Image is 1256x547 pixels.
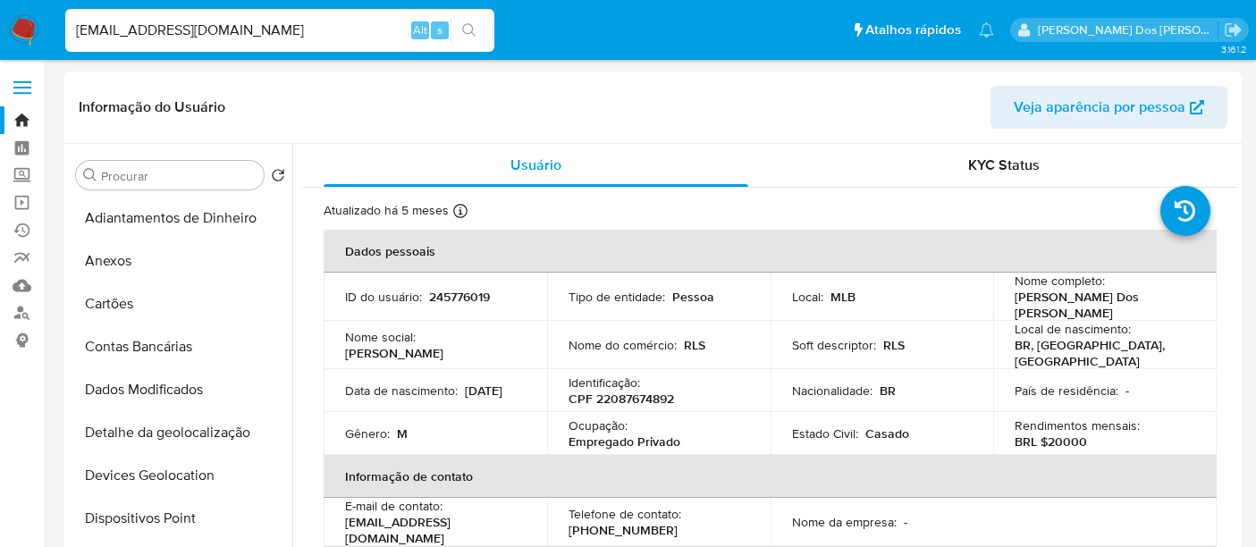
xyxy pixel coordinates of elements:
[569,417,628,433] p: Ocupação :
[69,497,292,540] button: Dispositivos Point
[345,289,422,305] p: ID do usuário :
[792,383,872,399] p: Nacionalidade :
[1015,273,1105,289] p: Nome completo :
[65,19,494,42] input: Pesquise usuários ou casos...
[792,289,823,305] p: Local :
[904,514,907,530] p: -
[345,345,443,361] p: [PERSON_NAME]
[69,325,292,368] button: Contas Bancárias
[1125,383,1129,399] p: -
[569,337,677,353] p: Nome do comércio :
[69,240,292,282] button: Anexos
[792,425,858,442] p: Estado Civil :
[1014,86,1185,129] span: Veja aparência por pessoa
[413,21,427,38] span: Alt
[69,454,292,497] button: Devices Geolocation
[1015,289,1188,321] p: [PERSON_NAME] Dos [PERSON_NAME]
[345,498,443,514] p: E-mail de contato :
[1038,21,1218,38] p: renato.lopes@mercadopago.com.br
[437,21,443,38] span: s
[865,21,961,39] span: Atalhos rápidos
[1015,383,1118,399] p: País de residência :
[880,383,896,399] p: BR
[684,337,705,353] p: RLS
[1015,337,1188,369] p: BR, [GEOGRAPHIC_DATA], [GEOGRAPHIC_DATA]
[672,289,714,305] p: Pessoa
[69,411,292,454] button: Detalhe da geolocalização
[1224,21,1243,39] a: Sair
[569,433,680,450] p: Empregado Privado
[830,289,856,305] p: MLB
[792,337,876,353] p: Soft descriptor :
[324,230,1217,273] th: Dados pessoais
[101,168,257,184] input: Procurar
[451,18,487,43] button: search-icon
[510,155,561,175] span: Usuário
[465,383,502,399] p: [DATE]
[345,329,416,345] p: Nome social :
[271,168,285,188] button: Retornar ao pedido padrão
[569,522,678,538] p: [PHONE_NUMBER]
[792,514,897,530] p: Nome da empresa :
[69,368,292,411] button: Dados Modificados
[865,425,909,442] p: Casado
[569,374,640,391] p: Identificação :
[345,383,458,399] p: Data de nascimento :
[968,155,1040,175] span: KYC Status
[979,22,994,38] a: Notificações
[1015,321,1131,337] p: Local de nascimento :
[345,514,518,546] p: [EMAIL_ADDRESS][DOMAIN_NAME]
[569,506,681,522] p: Telefone de contato :
[883,337,905,353] p: RLS
[1015,433,1087,450] p: BRL $20000
[69,197,292,240] button: Adiantamentos de Dinheiro
[324,202,449,219] p: Atualizado há 5 meses
[345,425,390,442] p: Gênero :
[1015,417,1140,433] p: Rendimentos mensais :
[69,282,292,325] button: Cartões
[990,86,1227,129] button: Veja aparência por pessoa
[429,289,490,305] p: 245776019
[83,168,97,182] button: Procurar
[324,455,1217,498] th: Informação de contato
[397,425,408,442] p: M
[569,289,665,305] p: Tipo de entidade :
[569,391,674,407] p: CPF 22087674892
[79,98,225,116] h1: Informação do Usuário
